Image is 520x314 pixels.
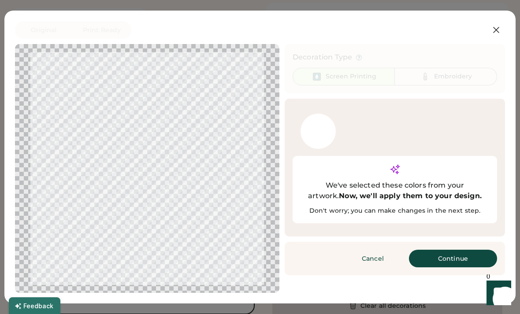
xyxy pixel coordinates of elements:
[434,72,472,81] div: Embroidery
[72,21,131,39] button: Print Ready
[420,71,431,82] img: Thread%20-%20Unselected.svg
[312,71,322,82] img: Ink%20-%20Selected.svg
[339,192,482,200] strong: Now, we'll apply them to your design.
[326,72,376,81] div: Screen Printing
[293,52,352,63] div: Decoration Type
[409,250,497,267] button: Continue
[301,207,489,215] div: Don't worry; you can make changes in the next step.
[301,180,489,201] div: We've selected these colors from your artwork.
[15,21,72,39] button: Original
[342,250,404,267] button: Cancel
[478,274,516,312] iframe: Front Chat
